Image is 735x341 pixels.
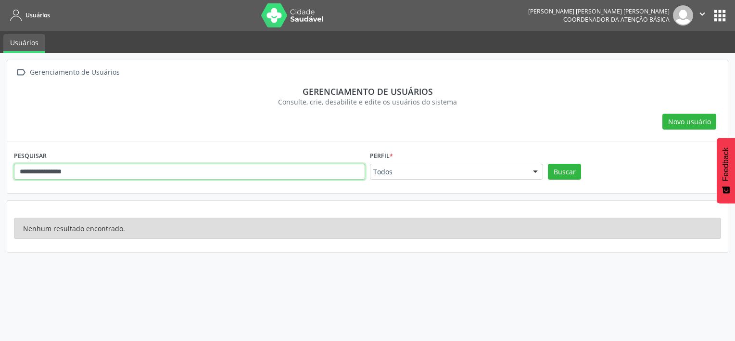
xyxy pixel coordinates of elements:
[14,66,28,79] i: 
[7,7,50,23] a: Usuários
[717,138,735,203] button: Feedback - Mostrar pesquisa
[662,114,716,130] button: Novo usuário
[21,97,714,107] div: Consulte, crie, desabilite e edite os usuários do sistema
[711,7,728,24] button: apps
[563,15,670,24] span: Coordenador da Atenção Básica
[28,66,121,79] div: Gerenciamento de Usuários
[697,9,708,19] i: 
[722,147,730,181] span: Feedback
[14,149,47,164] label: PESQUISAR
[693,5,711,26] button: 
[548,164,581,180] button: Buscar
[373,167,523,177] span: Todos
[528,7,670,15] div: [PERSON_NAME] [PERSON_NAME] [PERSON_NAME]
[370,149,393,164] label: Perfil
[14,218,721,239] div: Nenhum resultado encontrado.
[21,86,714,97] div: Gerenciamento de usuários
[3,34,45,53] a: Usuários
[668,117,711,127] span: Novo usuário
[25,11,50,19] span: Usuários
[673,5,693,26] img: img
[14,66,121,79] a:  Gerenciamento de Usuários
